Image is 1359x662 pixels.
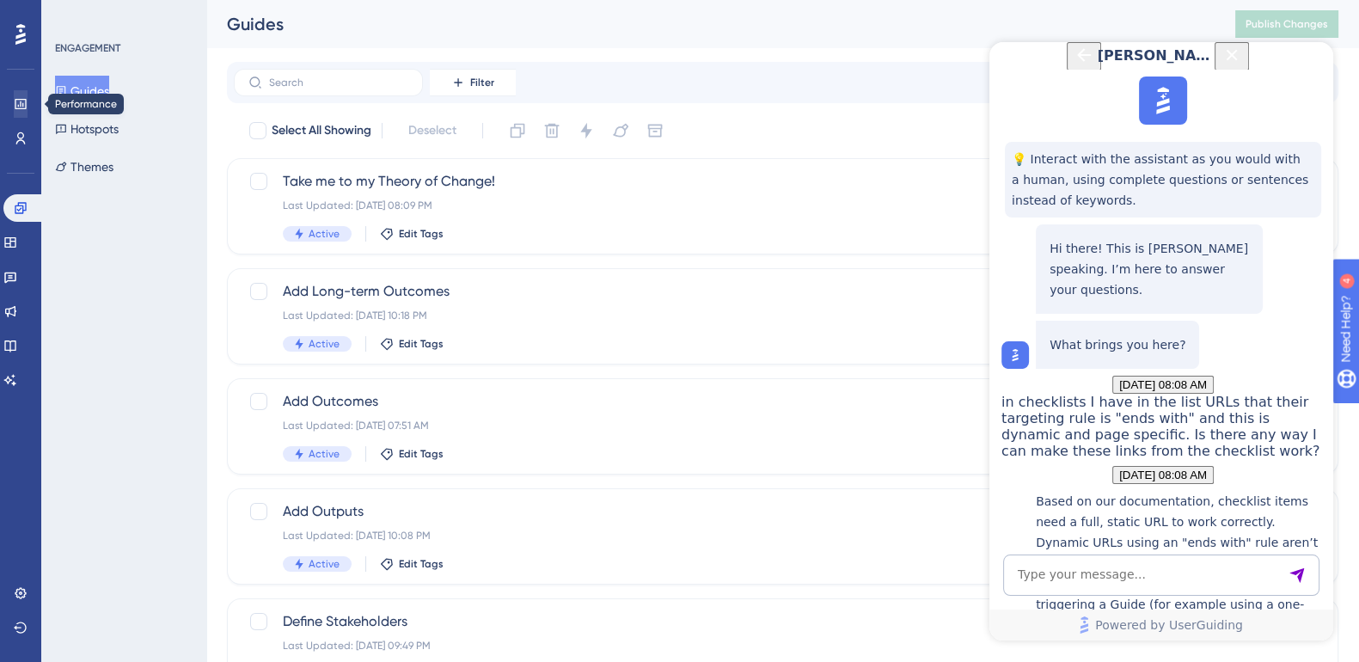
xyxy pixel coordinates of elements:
button: Deselect [393,115,472,146]
button: Guides [55,76,109,107]
span: Active [309,557,340,571]
button: Filter [430,69,516,96]
span: Edit Tags [399,447,444,461]
button: Hotspots [55,113,119,144]
button: Edit Tags [380,337,444,351]
span: Filter [470,76,494,89]
div: ENGAGEMENT [55,41,120,55]
div: 4 [119,9,125,22]
button: Edit Tags [380,447,444,461]
span: Edit Tags [399,557,444,571]
button: Edit Tags [380,557,444,571]
iframe: UserGuiding AI Assistant [989,42,1333,641]
textarea: AI Assistant Text Input [14,512,330,554]
div: Last Updated: [DATE] 08:09 PM [283,199,1145,212]
button: Edit Tags [380,227,444,241]
span: Active [309,337,340,351]
span: Add Outputs [283,501,1145,522]
div: Last Updated: [DATE] 07:51 AM [283,419,1145,432]
span: Powered by UserGuiding [106,573,254,593]
span: Edit Tags [399,227,444,241]
button: Publish Changes [1235,10,1338,38]
span: Take me to my Theory of Change! [283,171,1145,192]
button: Themes [55,151,113,182]
span: Deselect [408,120,456,141]
span: Add Long-term Outcomes [283,281,1145,302]
span: Publish Changes [1246,17,1328,31]
span: Active [309,227,340,241]
span: Active [309,447,340,461]
p: Based on our documentation, checklist items need a full, static URL to work correctly. Dynamic UR... [46,449,335,634]
div: Last Updated: [DATE] 09:49 PM [283,639,1145,653]
span: Select All Showing [272,120,371,141]
span: Define Stakeholders [283,611,1145,632]
input: Search [269,77,408,89]
span: Edit Tags [399,337,444,351]
div: Send Message [299,524,316,542]
div: Last Updated: [DATE] 10:08 PM [283,529,1145,542]
div: Guides [227,12,1192,36]
span: Need Help? [40,4,107,25]
span: Add Outcomes [283,391,1145,412]
div: Last Updated: [DATE] 10:18 PM [283,309,1145,322]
